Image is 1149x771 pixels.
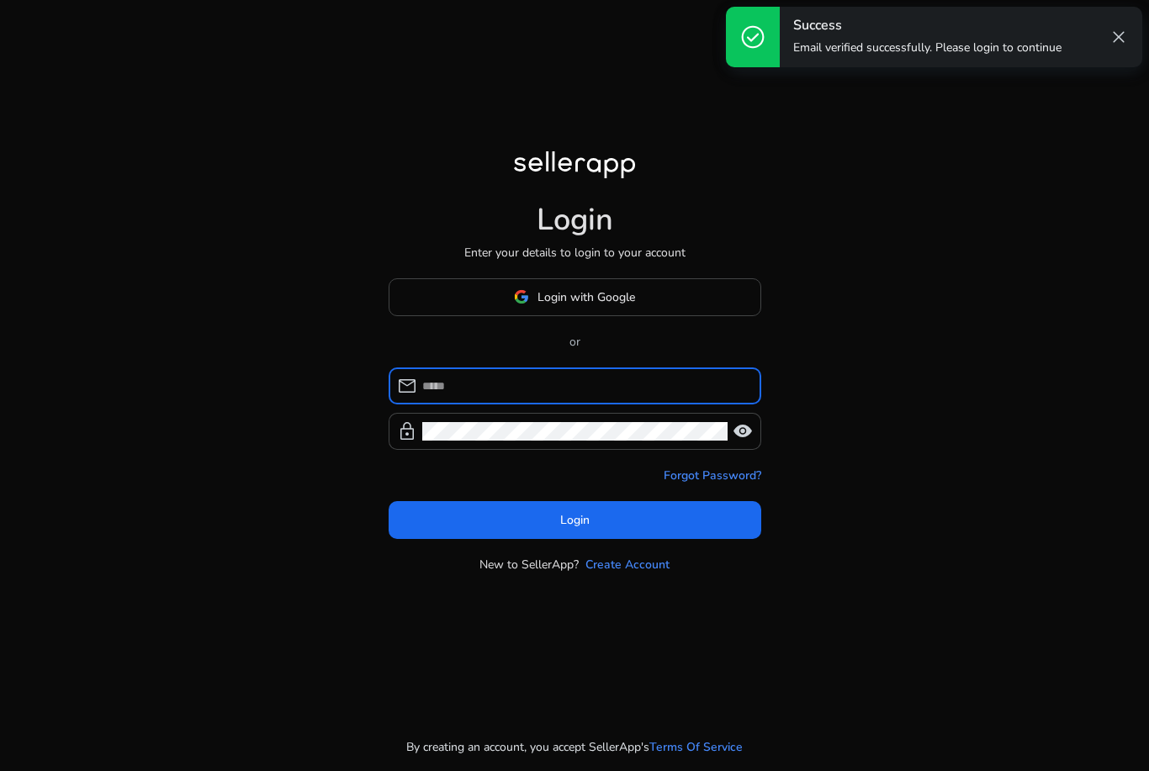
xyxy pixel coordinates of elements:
span: lock [397,421,417,441]
span: close [1109,27,1129,47]
span: Login with Google [537,288,635,306]
p: Email verified successfully. Please login to continue [793,40,1062,56]
p: New to SellerApp? [479,556,579,573]
h4: Success [793,18,1062,34]
a: Forgot Password? [664,467,761,484]
img: google-logo.svg [514,289,529,304]
p: or [389,333,761,351]
p: Enter your details to login to your account [464,244,686,261]
button: Login [389,501,761,539]
span: mail [397,376,417,396]
span: visibility [733,421,753,441]
h1: Login [537,202,613,238]
a: Terms Of Service [649,738,743,756]
span: Login [560,511,590,529]
span: check_circle [739,24,766,50]
a: Create Account [585,556,670,573]
button: Login with Google [389,278,761,316]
